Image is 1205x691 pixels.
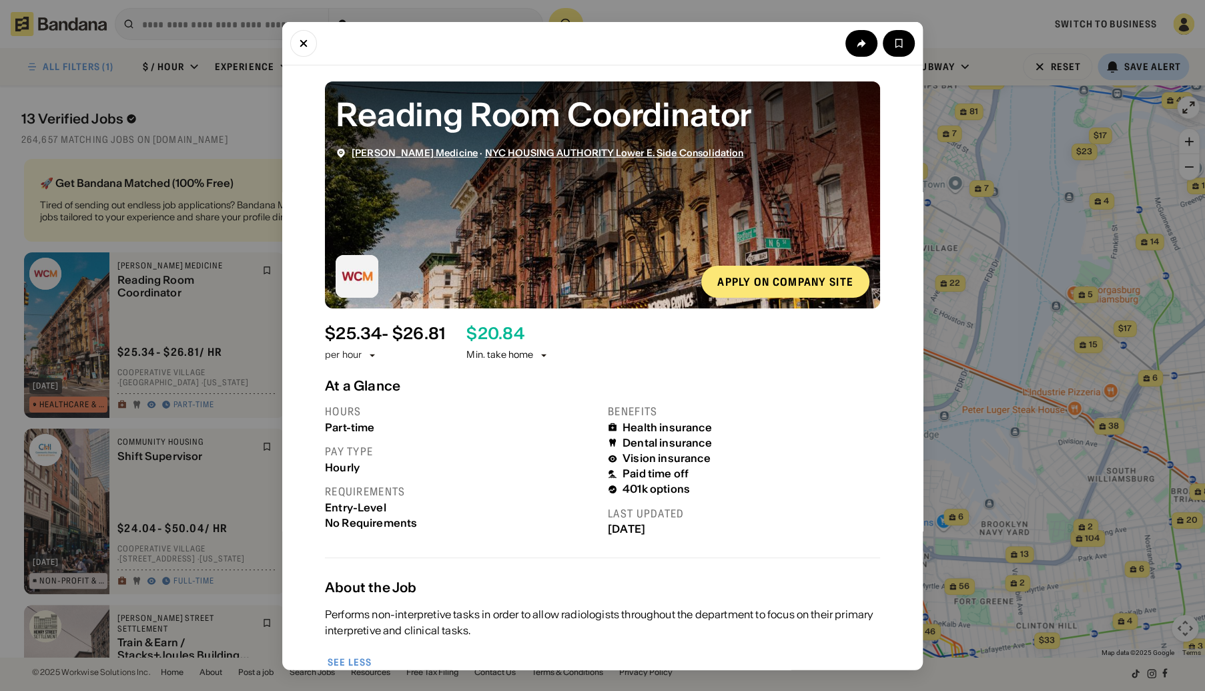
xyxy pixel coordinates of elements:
span: NYC HOUSING AUTHORITY Lower E. Side Consolidation [485,146,744,158]
div: See less [328,657,372,666]
button: Close [290,29,317,56]
div: Hourly [325,461,597,473]
div: Paid time off [623,467,689,480]
div: Vision insurance [623,452,711,465]
div: $ 25.34 - $26.81 [325,324,445,343]
div: No Requirements [325,516,597,529]
img: Weill Cornell Medicine logo [336,254,378,297]
div: Apply on company site [717,276,853,286]
div: Last updated [608,506,880,520]
div: $ 20.84 [466,324,524,343]
div: Min. take home [466,349,549,362]
div: About the Job [325,579,880,595]
div: Benefits [608,404,880,418]
div: 401k options [623,483,690,495]
div: Performs non-interpretive tasks in order to allow radiologists throughout the department to focus... [325,606,880,638]
div: Requirements [325,484,597,498]
div: Reading Room Coordinator [336,91,869,136]
div: At a Glance [325,377,880,393]
div: per hour [325,349,362,362]
div: Pay type [325,444,597,458]
div: Dental insurance [623,436,712,449]
div: Entry-Level [325,501,597,513]
div: Health insurance [623,421,712,433]
div: · [352,147,743,158]
div: Part-time [325,421,597,433]
span: [PERSON_NAME] Medicine [352,146,478,158]
div: Hours [325,404,597,418]
div: [DATE] [608,523,880,535]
